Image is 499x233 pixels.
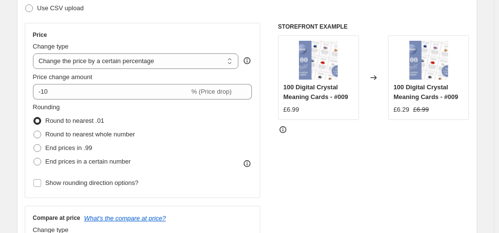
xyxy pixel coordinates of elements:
span: Rounding [33,103,60,111]
span: Round to nearest .01 [46,117,104,124]
button: What's the compare at price? [84,215,166,222]
div: help [242,56,252,66]
div: £6.29 [393,105,409,115]
span: % (Price drop) [191,88,232,95]
div: £6.99 [283,105,299,115]
span: Round to nearest whole number [46,131,135,138]
h3: Compare at price [33,214,80,222]
span: Price change amount [33,73,93,81]
strike: £6.99 [413,105,429,115]
span: Use CSV upload [37,4,84,12]
input: -15 [33,84,189,100]
h6: STOREFRONT EXAMPLE [278,23,469,31]
img: 100-digital-crystal-cards-009-746477_80x.jpg [299,41,338,80]
span: End prices in .99 [46,144,93,151]
img: 100-digital-crystal-cards-009-746477_80x.jpg [409,41,448,80]
span: Change type [33,43,69,50]
span: 100 Digital Crystal Meaning Cards - #009 [393,83,458,100]
span: 100 Digital Crystal Meaning Cards - #009 [283,83,348,100]
span: Show rounding direction options? [46,179,139,186]
h3: Price [33,31,47,39]
span: End prices in a certain number [46,158,131,165]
